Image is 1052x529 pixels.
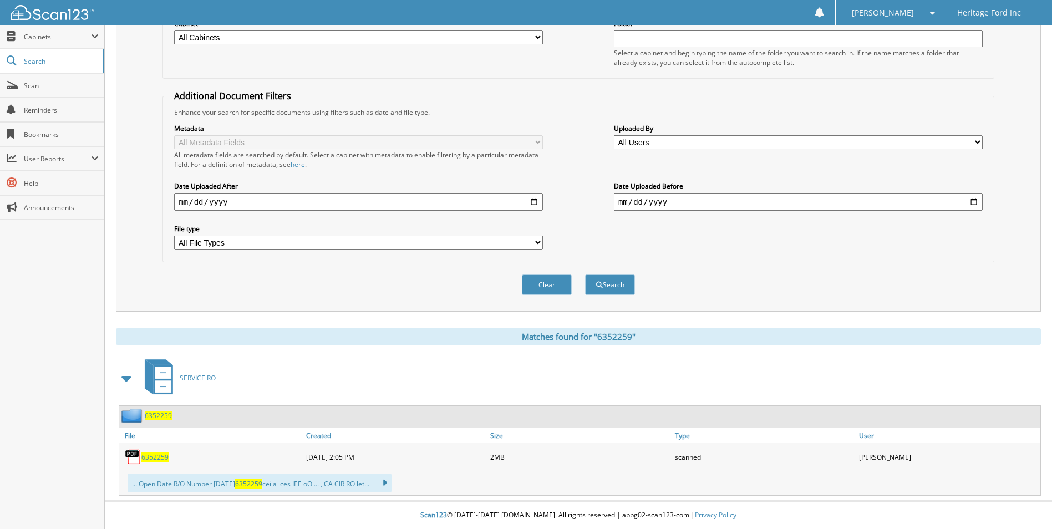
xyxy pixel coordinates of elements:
span: Search [24,57,97,66]
div: © [DATE]-[DATE] [DOMAIN_NAME]. All rights reserved | appg02-scan123-com | [105,502,1052,529]
label: Date Uploaded After [174,181,543,191]
span: Scan [24,81,99,90]
div: All metadata fields are searched by default. Select a cabinet with metadata to enable filtering b... [174,150,543,169]
a: here [291,160,305,169]
a: File [119,428,303,443]
a: Size [487,428,672,443]
span: Scan123 [420,510,447,520]
span: Reminders [24,105,99,115]
span: Heritage Ford Inc [957,9,1021,16]
span: Help [24,179,99,188]
div: scanned [672,446,856,468]
button: Clear [522,274,572,295]
span: Announcements [24,203,99,212]
div: Select a cabinet and begin typing the name of the folder you want to search in. If the name match... [614,48,983,67]
img: folder2.png [121,409,145,423]
div: [PERSON_NAME] [856,446,1040,468]
span: 6352259 [235,479,262,489]
label: Date Uploaded Before [614,181,983,191]
label: Metadata [174,124,543,133]
label: File type [174,224,543,233]
span: Cabinets [24,32,91,42]
div: Matches found for "6352259" [116,328,1041,345]
a: SERVICE RO [138,356,216,400]
input: start [174,193,543,211]
a: User [856,428,1040,443]
span: [PERSON_NAME] [852,9,914,16]
img: PDF.png [125,449,141,465]
iframe: Chat Widget [997,476,1052,529]
span: SERVICE RO [180,373,216,383]
a: 6352259 [141,452,169,462]
a: Created [303,428,487,443]
label: Uploaded By [614,124,983,133]
a: Type [672,428,856,443]
legend: Additional Document Filters [169,90,297,102]
div: ... Open Date R/O Number [DATE] cei a ices IEE oO ... , CA CIR RO let... [128,474,392,492]
a: Privacy Policy [695,510,736,520]
span: User Reports [24,154,91,164]
button: Search [585,274,635,295]
div: 2MB [487,446,672,468]
span: Bookmarks [24,130,99,139]
input: end [614,193,983,211]
img: scan123-logo-white.svg [11,5,94,20]
div: Enhance your search for specific documents using filters such as date and file type. [169,108,988,117]
a: 6352259 [145,411,172,420]
div: [DATE] 2:05 PM [303,446,487,468]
